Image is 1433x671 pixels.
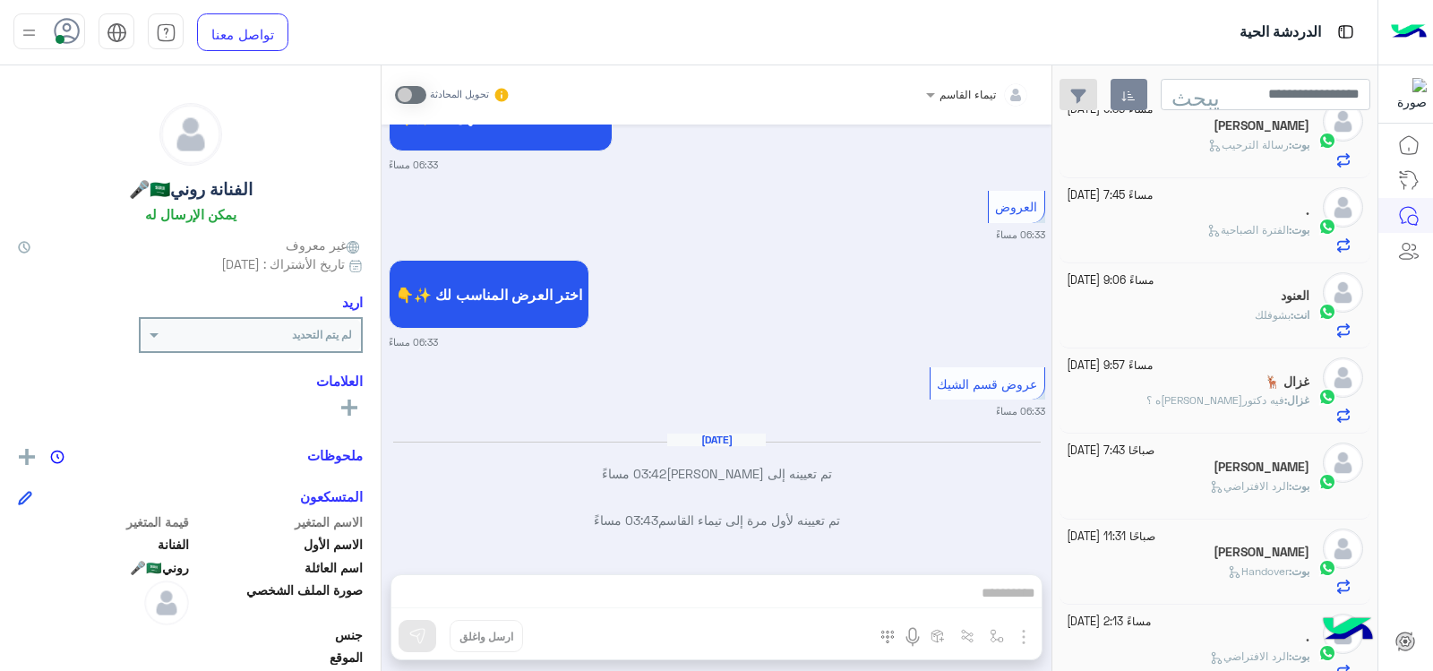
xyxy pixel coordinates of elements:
[1306,629,1309,644] font: .
[158,537,189,552] font: الفنانة
[1291,649,1309,663] font: بوت
[658,512,840,528] font: تم تعيينه لأول مرة إلى تيماء القاسم
[19,449,35,465] img: يضيف
[1067,358,1153,372] font: [DATE] 9:57 مساءً
[193,648,364,667] span: الموقع
[1284,393,1287,407] font: :
[18,648,189,667] span: باطل
[1394,78,1427,110] img: 177882628735456
[107,22,127,43] img: فاتورة غير مدفوعة
[1293,308,1309,322] font: انت
[1241,564,1289,578] font: Handover
[1146,393,1284,407] font: فيه دكتور[PERSON_NAME]ه ؟
[1306,203,1309,219] h5: .
[342,294,363,310] font: اريد
[1391,13,1427,51] img: الشعار
[193,581,364,622] span: صورة الملف الشخصي
[1240,22,1321,39] font: الدردشة الحية
[129,179,253,199] font: الفنانة روني🇸🇦🎤
[430,89,489,99] font: تحويل المحادثة
[940,88,996,101] font: تيماء القاسم
[197,13,288,51] a: تواصل معنا
[1067,273,1154,287] font: [DATE] 9:06 مساءً
[1289,138,1291,151] font: :
[1318,132,1336,150] img: واتساب
[307,447,363,463] font: ملحوظات
[145,206,236,222] font: يمكن الإرسال له
[1281,288,1309,303] font: العنود
[18,625,189,644] span: باطل
[1281,288,1309,304] h5: العنود
[1318,644,1336,662] img: واتساب
[156,22,176,43] img: فاتورة غير مدفوعة
[292,328,352,341] font: لم يتم التحديد
[1306,630,1309,645] h5: .
[1255,308,1291,322] font: بشوفلك
[1323,187,1363,228] img: defaultAdmin.png
[295,514,363,529] font: الاسم المتغير
[459,630,513,643] font: ارسل واغلق
[300,488,363,504] font: المتسكعون
[396,286,583,303] font: اختر العرض المناسب لك ✨👇
[304,537,363,552] font: الاسم الأول
[246,582,363,598] font: صورة الملف الشخصي
[1291,479,1309,493] font: بوت
[1323,443,1363,483] img: defaultAdmin.png
[602,466,666,481] font: 03:42 مساءً
[193,558,364,577] span: اسم العائلة
[1323,529,1363,569] img: defaultAdmin.png
[1214,117,1309,133] font: [PERSON_NAME]
[144,581,189,625] img: defaultAdmin.png
[1323,101,1363,142] img: defaultAdmin.png
[130,560,189,575] font: روني🇸🇦🎤
[1323,272,1363,313] img: defaultAdmin.png
[1291,223,1309,237] font: بوت
[1318,473,1336,491] img: واتساب
[1067,443,1154,457] font: [DATE] 7:43 صباحًا
[1223,649,1289,663] font: الرد الافتراضي
[1171,84,1220,106] font: يبحث
[1318,303,1336,321] img: واتساب
[1317,599,1379,662] img: hulul-logo.png
[193,535,364,554] span: الاسم الأول
[594,512,658,528] font: 03:43 مساءً
[126,514,189,529] font: قيمة المتغير
[1287,393,1309,407] font: غزال
[1214,118,1309,133] h5: Aya Mustafa
[316,373,363,389] font: العلامات
[1265,374,1309,389] font: غزال 🦌
[1161,79,1231,117] button: يبحث
[1221,223,1289,237] font: الفترة الصباحية
[18,22,40,44] img: حساب تعريفي
[1318,559,1336,577] img: واتساب
[221,256,345,271] font: تاريخ الأشتراك : [DATE]
[1067,188,1153,202] font: [DATE] 7:45 مساءً
[335,627,363,642] font: جنس
[1214,545,1309,560] h5: ceril Philip
[1289,564,1291,578] font: :
[330,649,363,665] font: الموقع
[1265,374,1309,390] h5: Deer 🦌
[1214,544,1309,559] font: [PERSON_NAME]
[995,199,1037,214] font: العروض
[148,13,184,51] a: فاتورة غير مدفوعة
[1291,308,1293,322] font: :
[211,26,274,42] font: تواصل معنا
[305,560,363,575] font: اسم العائلة
[1214,459,1309,474] font: [PERSON_NAME]
[996,228,1045,240] font: 06:33 مساءً
[1223,479,1289,493] font: الرد الافتراضي
[1289,649,1291,663] font: :
[1146,393,1284,407] span: فيه دكتوره سكينه ؟
[666,466,832,481] font: تم تعيينه إلى [PERSON_NAME]
[937,376,1037,391] font: عروض قسم الشيك
[1318,218,1336,236] img: واتساب
[50,450,64,464] img: ملحوظات
[18,535,189,554] span: الفنانة
[701,433,733,446] font: [DATE]
[1289,479,1291,493] font: :
[389,159,438,170] font: 06:33 مساءً
[1214,460,1309,475] h5: Nasser Alshammari
[1067,529,1155,543] font: [DATE] 11:31 صباحًا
